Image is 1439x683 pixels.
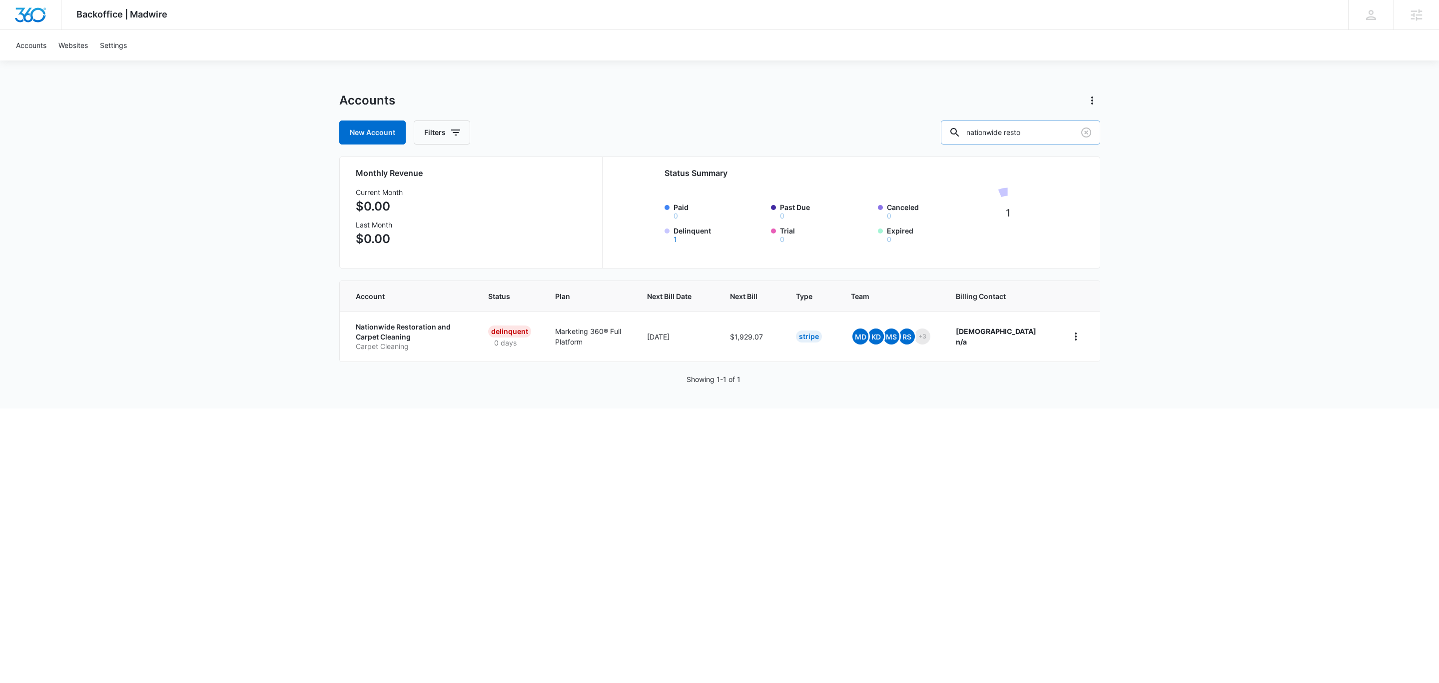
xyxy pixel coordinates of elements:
[883,328,899,344] span: MS
[488,325,531,337] div: Delinquent
[356,219,403,230] h3: Last Month
[718,311,784,361] td: $1,929.07
[796,330,822,342] div: Stripe
[914,328,930,344] span: +3
[356,322,464,351] a: Nationwide Restoration and Carpet CleaningCarpet Cleaning
[339,93,395,108] h1: Accounts
[887,225,979,243] label: Expired
[941,120,1100,144] input: Search
[780,202,872,219] label: Past Due
[52,30,94,60] a: Websites
[674,225,765,243] label: Delinquent
[10,30,52,60] a: Accounts
[730,291,757,301] span: Next Bill
[665,167,1034,179] h2: Status Summary
[356,197,403,215] p: $0.00
[687,374,740,384] p: Showing 1-1 of 1
[339,120,406,144] a: New Account
[555,326,624,347] p: Marketing 360® Full Platform
[851,291,917,301] span: Team
[356,230,403,248] p: $0.00
[899,328,915,344] span: RS
[356,291,450,301] span: Account
[356,187,403,197] h3: Current Month
[356,341,464,351] p: Carpet Cleaning
[356,322,464,341] p: Nationwide Restoration and Carpet Cleaning
[868,328,884,344] span: kD
[635,311,718,361] td: [DATE]
[94,30,133,60] a: Settings
[780,225,872,243] label: Trial
[674,236,677,243] button: Delinquent
[956,327,1036,346] strong: [DEMOGRAPHIC_DATA] n/a
[852,328,868,344] span: MD
[414,120,470,144] button: Filters
[1006,206,1010,219] tspan: 1
[1084,92,1100,108] button: Actions
[647,291,692,301] span: Next Bill Date
[1068,328,1084,344] button: home
[1078,124,1094,140] button: Clear
[356,167,590,179] h2: Monthly Revenue
[488,337,523,348] p: 0 days
[76,9,167,19] span: Backoffice | Madwire
[796,291,812,301] span: Type
[887,202,979,219] label: Canceled
[488,291,517,301] span: Status
[956,291,1043,301] span: Billing Contact
[674,202,765,219] label: Paid
[555,291,624,301] span: Plan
